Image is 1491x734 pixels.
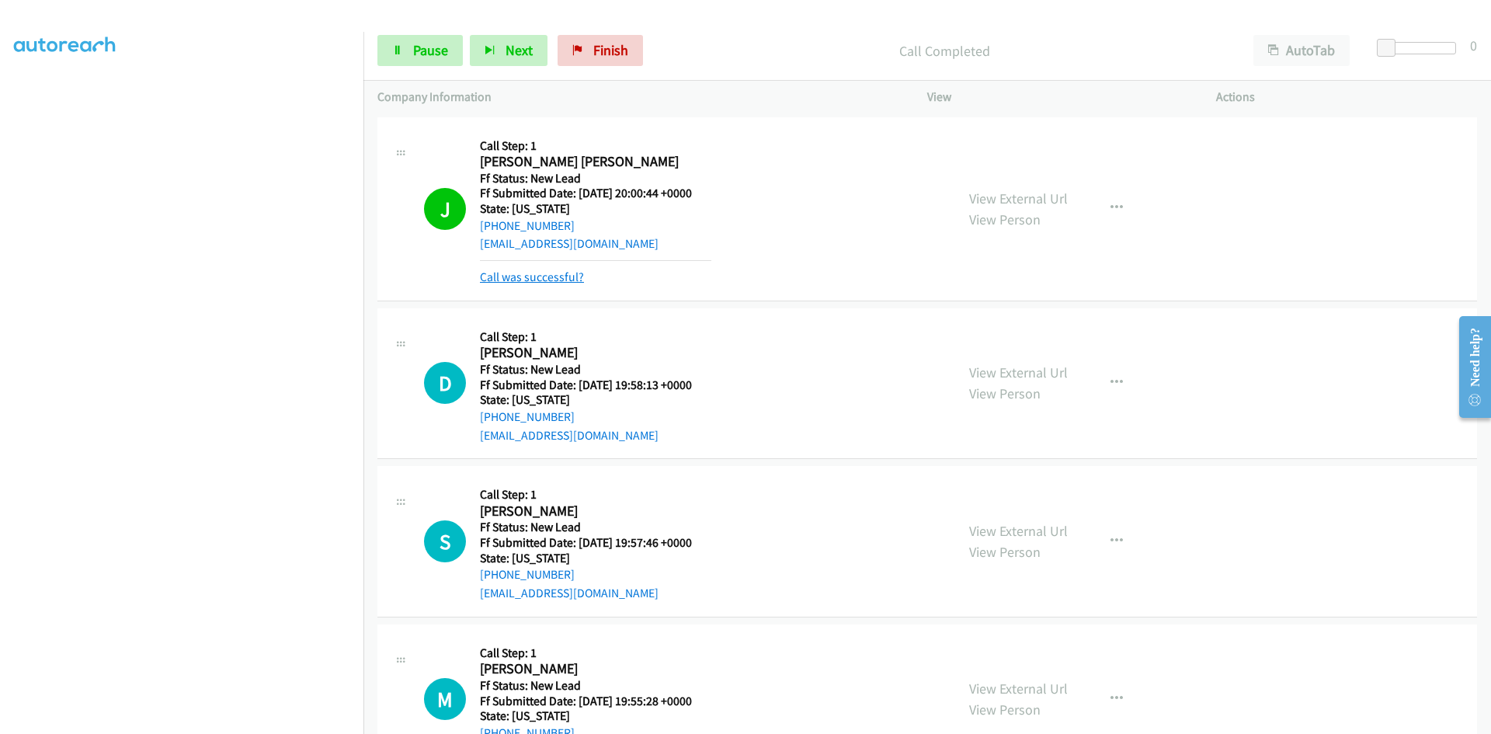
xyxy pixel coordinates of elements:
a: View Person [969,384,1041,402]
span: Next [506,41,533,59]
h5: State: [US_STATE] [480,708,711,724]
h5: Ff Status: New Lead [480,171,711,186]
h5: Call Step: 1 [480,487,711,503]
h5: Call Step: 1 [480,329,711,345]
a: View External Url [969,190,1068,207]
h2: [PERSON_NAME] [480,503,711,520]
a: [EMAIL_ADDRESS][DOMAIN_NAME] [480,428,659,443]
a: [EMAIL_ADDRESS][DOMAIN_NAME] [480,236,659,251]
a: [PHONE_NUMBER] [480,218,575,233]
h2: [PERSON_NAME] [480,344,711,362]
a: View External Url [969,364,1068,381]
a: View Person [969,543,1041,561]
a: View Person [969,210,1041,228]
div: The call is yet to be attempted [424,362,466,404]
div: Delay between calls (in seconds) [1385,42,1456,54]
h5: Call Step: 1 [480,645,711,661]
h5: Ff Status: New Lead [480,362,711,377]
iframe: Resource Center [1446,305,1491,429]
p: Actions [1216,88,1477,106]
a: [PHONE_NUMBER] [480,409,575,424]
h5: Ff Status: New Lead [480,678,711,694]
h1: S [424,520,466,562]
a: View Person [969,701,1041,718]
div: The call is yet to be attempted [424,520,466,562]
h5: Ff Status: New Lead [480,520,711,535]
a: View External Url [969,522,1068,540]
p: View [927,88,1188,106]
a: View External Url [969,680,1068,697]
h5: Ff Submitted Date: [DATE] 20:00:44 +0000 [480,186,711,201]
h5: Call Step: 1 [480,138,711,154]
span: Pause [413,41,448,59]
button: Next [470,35,547,66]
h5: State: [US_STATE] [480,201,711,217]
a: Pause [377,35,463,66]
h2: [PERSON_NAME] [PERSON_NAME] [480,153,711,171]
h1: J [424,188,466,230]
h5: Ff Submitted Date: [DATE] 19:55:28 +0000 [480,694,711,709]
p: Call Completed [664,40,1225,61]
a: [EMAIL_ADDRESS][DOMAIN_NAME] [480,586,659,600]
div: 0 [1470,35,1477,56]
h1: D [424,362,466,404]
h1: M [424,678,466,720]
h5: State: [US_STATE] [480,551,711,566]
div: The call is yet to be attempted [424,678,466,720]
h5: Ff Submitted Date: [DATE] 19:58:13 +0000 [480,377,711,393]
h2: [PERSON_NAME] [480,660,711,678]
h5: Ff Submitted Date: [DATE] 19:57:46 +0000 [480,535,711,551]
a: [PHONE_NUMBER] [480,567,575,582]
a: Call was successful? [480,270,584,284]
a: Finish [558,35,643,66]
p: Company Information [377,88,899,106]
h5: State: [US_STATE] [480,392,711,408]
span: Finish [593,41,628,59]
button: AutoTab [1253,35,1350,66]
